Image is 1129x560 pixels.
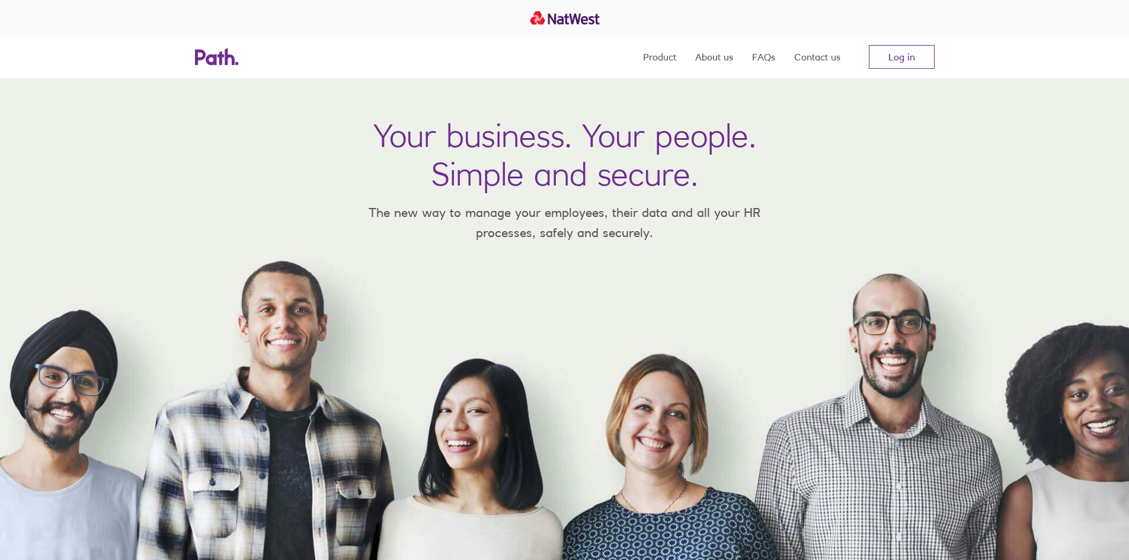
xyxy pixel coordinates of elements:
a: Product [643,36,676,78]
a: About us [695,36,733,78]
a: FAQs [752,36,775,78]
h1: Your business. Your people. Simple and secure. [373,116,756,193]
a: Log in [869,45,935,69]
p: The new way to manage your employees, their data and all your HR processes, safely and securely. [351,203,778,242]
a: Contact us [794,36,840,78]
